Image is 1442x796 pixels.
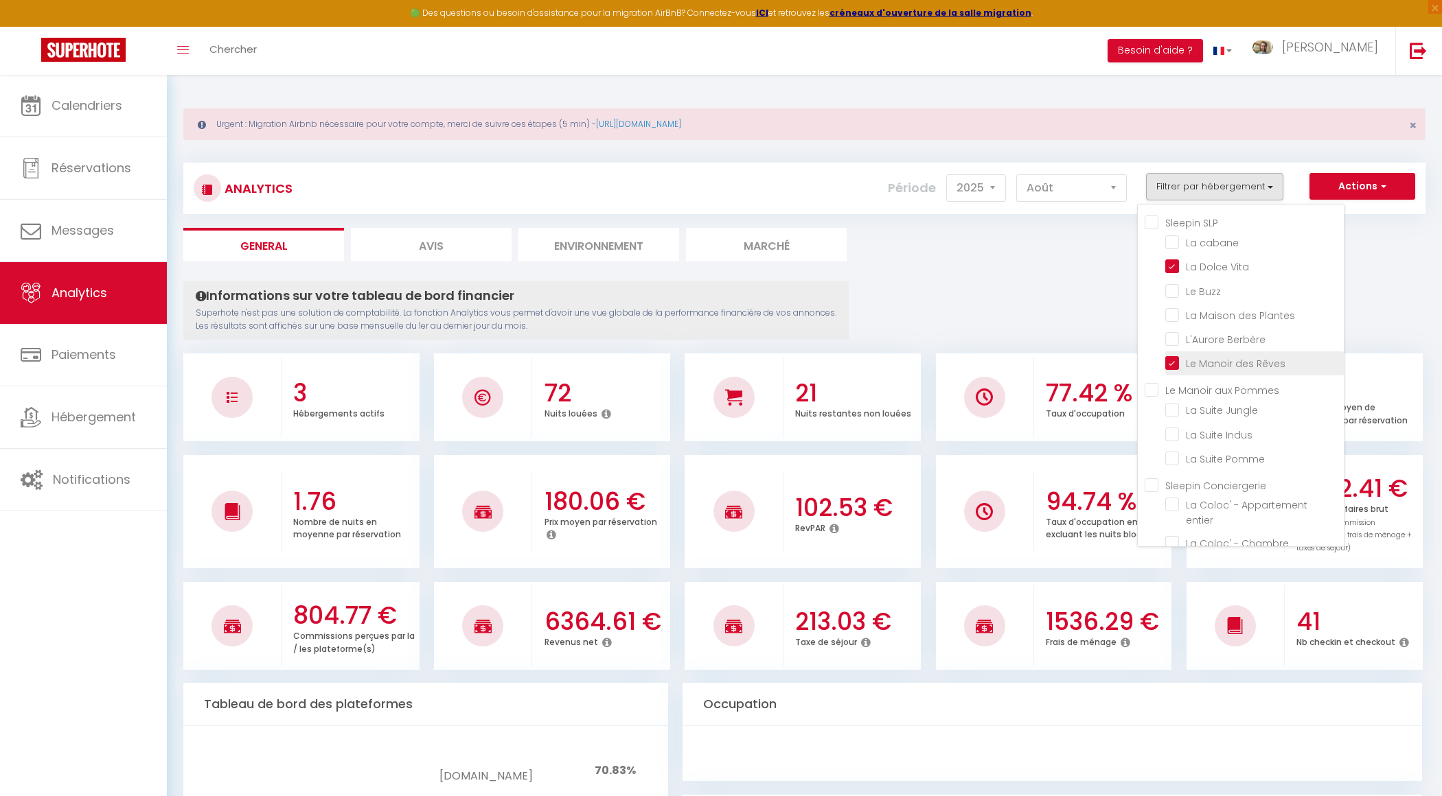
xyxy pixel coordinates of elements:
h3: 213.03 € [795,607,917,636]
p: Nuits louées [545,405,597,419]
h3: 6364.61 € [545,607,667,636]
h3: 1536.29 € [1046,607,1168,636]
span: La Maison des Plantes [1186,309,1295,323]
p: Hébergements actifs [293,405,385,419]
p: Superhote n'est pas une solution de comptabilité. La fonction Analytics vous permet d'avoir une v... [196,307,836,333]
button: Filtrer par hébergement [1146,173,1283,200]
p: Taux d'occupation [1046,405,1125,419]
h3: 21 [795,379,917,408]
span: [PERSON_NAME] [1282,38,1378,56]
p: Taux d'occupation en excluant les nuits bloquées [1046,513,1163,541]
a: ... [PERSON_NAME] [1242,27,1395,75]
span: Analytics [51,284,107,301]
a: [URL][DOMAIN_NAME] [596,118,681,130]
img: logout [1410,42,1427,59]
label: Période [888,173,936,203]
button: Actions [1309,173,1415,200]
span: La Coloc' - Appartement entier [1186,498,1307,527]
img: Super Booking [41,38,126,62]
span: Chercher [209,42,257,56]
div: Tableau de bord des plateformes [183,683,668,726]
p: Frais de ménage [1046,633,1117,648]
h3: 72 [545,379,667,408]
p: RevPAR [795,519,825,534]
p: Nombre de nuits en moyenne par réservation [293,513,401,541]
span: Paiements [51,346,116,363]
h3: 1.76 [293,487,415,516]
span: Calendriers [51,97,122,114]
p: Commissions perçues par la / les plateforme(s) [293,627,415,655]
span: L'Aurore Berbère [1186,333,1266,347]
div: Occupation [683,683,1421,726]
h3: 3.27 [1296,373,1419,401]
li: Avis [351,228,512,261]
td: [DOMAIN_NAME] [439,753,532,788]
a: créneaux d'ouverture de la salle migration [829,7,1031,19]
p: Taxe de séjour [795,633,857,648]
p: Revenus net [545,633,598,648]
button: Besoin d'aide ? [1108,39,1203,62]
h3: 7382.41 € [1296,474,1419,503]
h3: 3 [293,379,415,408]
li: Marché [686,228,847,261]
span: × [1409,117,1417,134]
h3: 41 [1296,607,1419,636]
h4: Informations sur votre tableau de bord financier [196,288,836,303]
img: NO IMAGE [227,392,238,403]
span: 70.83% [595,762,636,778]
img: ... [1252,40,1273,54]
span: Réservations [51,159,131,176]
h3: 94.74 % [1046,487,1168,516]
span: Hébergement [51,408,136,425]
p: Prix moyen par réservation [545,513,657,528]
button: Close [1409,119,1417,132]
h3: Analytics [221,173,293,204]
span: La Suite Pomme [1186,452,1265,466]
span: Notifications [53,471,130,488]
h3: 77.42 % [1046,379,1168,408]
span: Messages [51,222,114,239]
span: (nuitées + commission plateformes + frais de ménage + taxes de séjour) [1296,517,1412,554]
h3: 102.53 € [795,493,917,522]
h3: 804.77 € [293,601,415,630]
a: ICI [756,7,768,19]
span: La Suite Indus [1186,428,1252,442]
p: Nb checkin et checkout [1296,633,1395,648]
img: NO IMAGE [976,503,993,520]
a: Chercher [199,27,267,75]
p: Nombre moyen de voyageurs par réservation [1296,399,1408,426]
p: Nuits restantes non louées [795,405,911,419]
div: Urgent : Migration Airbnb nécessaire pour votre compte, merci de suivre ces étapes (5 min) - [183,108,1426,140]
span: Le Buzz [1186,285,1221,298]
p: Chiffre d'affaires brut [1296,500,1412,554]
button: Ouvrir le widget de chat LiveChat [11,5,52,47]
li: General [183,228,344,261]
h3: 180.06 € [545,487,667,516]
li: Environnement [518,228,679,261]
